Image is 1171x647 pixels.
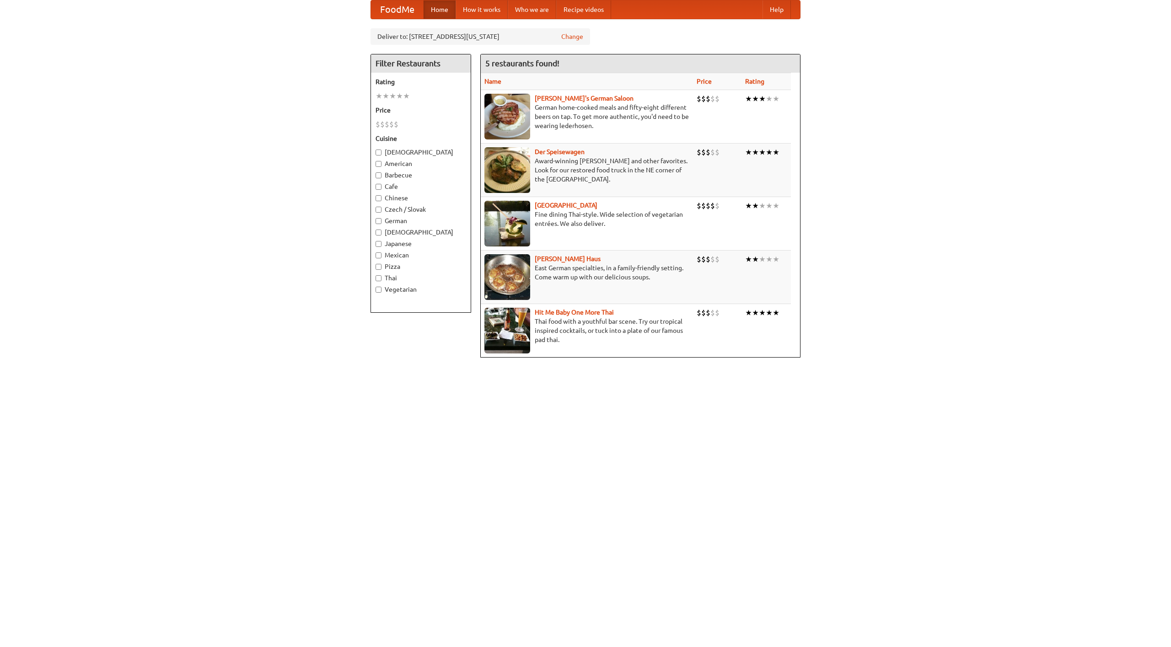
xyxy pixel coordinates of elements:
input: American [376,161,381,167]
li: $ [701,94,706,104]
label: Czech / Slovak [376,205,466,214]
li: ★ [752,201,759,211]
a: Hit Me Baby One More Thai [535,309,614,316]
li: ★ [766,147,773,157]
a: Who we are [508,0,556,19]
label: Japanese [376,239,466,248]
li: ★ [759,308,766,318]
a: Recipe videos [556,0,611,19]
li: $ [706,201,710,211]
li: ★ [752,94,759,104]
label: Cafe [376,182,466,191]
li: $ [710,201,715,211]
img: kohlhaus.jpg [484,254,530,300]
p: Thai food with a youthful bar scene. Try our tropical inspired cocktails, or tuck into a plate of... [484,317,689,344]
li: $ [380,119,385,129]
li: ★ [773,94,779,104]
li: $ [701,308,706,318]
li: $ [389,119,394,129]
li: $ [701,201,706,211]
li: $ [385,119,389,129]
label: Barbecue [376,171,466,180]
li: ★ [759,94,766,104]
li: ★ [745,201,752,211]
li: ★ [396,91,403,101]
li: $ [706,254,710,264]
a: Home [424,0,456,19]
li: $ [710,254,715,264]
label: Thai [376,273,466,283]
li: ★ [766,308,773,318]
li: ★ [759,201,766,211]
input: Pizza [376,264,381,270]
li: ★ [403,91,410,101]
input: Barbecue [376,172,381,178]
a: Name [484,78,501,85]
li: $ [715,147,720,157]
p: Award-winning [PERSON_NAME] and other favorites. Look for our restored food truck in the NE corne... [484,156,689,184]
input: [DEMOGRAPHIC_DATA] [376,150,381,155]
li: $ [710,147,715,157]
li: ★ [766,254,773,264]
li: $ [715,254,720,264]
li: $ [701,147,706,157]
input: Thai [376,275,381,281]
li: ★ [382,91,389,101]
li: ★ [773,201,779,211]
li: ★ [759,147,766,157]
li: $ [697,308,701,318]
li: ★ [773,308,779,318]
img: satay.jpg [484,201,530,246]
label: Vegetarian [376,285,466,294]
h5: Rating [376,77,466,86]
a: Help [763,0,791,19]
li: ★ [376,91,382,101]
li: $ [376,119,380,129]
li: $ [697,147,701,157]
a: Price [697,78,712,85]
input: Vegetarian [376,287,381,293]
label: German [376,216,466,225]
li: $ [715,308,720,318]
li: ★ [745,147,752,157]
input: Japanese [376,241,381,247]
li: ★ [759,254,766,264]
li: ★ [766,201,773,211]
a: [PERSON_NAME] Haus [535,255,601,262]
h4: Filter Restaurants [371,54,471,73]
label: [DEMOGRAPHIC_DATA] [376,228,466,237]
input: [DEMOGRAPHIC_DATA] [376,230,381,235]
li: ★ [766,94,773,104]
li: $ [706,308,710,318]
input: German [376,218,381,224]
label: Mexican [376,251,466,260]
label: Chinese [376,193,466,203]
input: Czech / Slovak [376,207,381,213]
img: speisewagen.jpg [484,147,530,193]
li: ★ [773,147,779,157]
p: Fine dining Thai-style. Wide selection of vegetarian entrées. We also deliver. [484,210,689,228]
li: $ [715,94,720,104]
label: [DEMOGRAPHIC_DATA] [376,148,466,157]
li: ★ [389,91,396,101]
li: $ [706,147,710,157]
li: ★ [752,147,759,157]
li: ★ [773,254,779,264]
li: ★ [745,254,752,264]
li: ★ [752,254,759,264]
p: German home-cooked meals and fifty-eight different beers on tap. To get more authentic, you'd nee... [484,103,689,130]
li: $ [715,201,720,211]
li: $ [697,254,701,264]
li: $ [394,119,398,129]
a: [GEOGRAPHIC_DATA] [535,202,597,209]
img: babythai.jpg [484,308,530,353]
p: East German specialties, in a family-friendly setting. Come warm up with our delicious soups. [484,263,689,282]
a: Rating [745,78,764,85]
label: American [376,159,466,168]
h5: Price [376,106,466,115]
input: Chinese [376,195,381,201]
li: ★ [752,308,759,318]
